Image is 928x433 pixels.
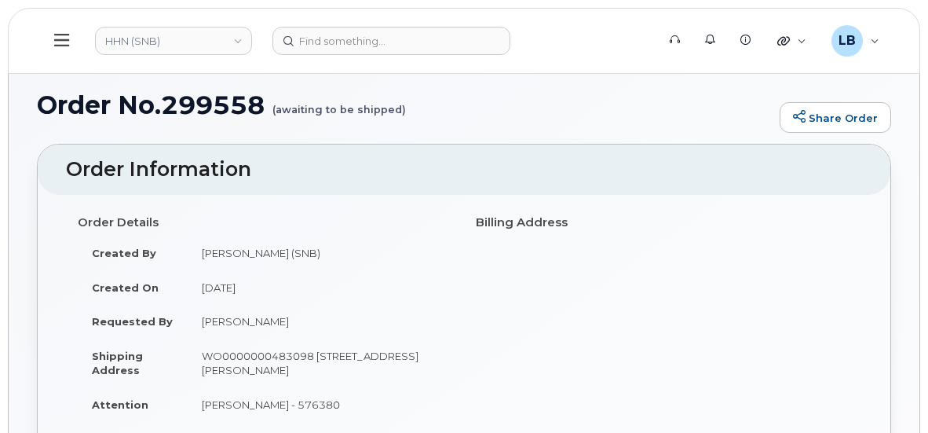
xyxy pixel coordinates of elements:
h4: Order Details [78,216,452,229]
h1: Order No.299558 [37,91,772,119]
a: Share Order [780,102,891,134]
td: [PERSON_NAME] (SNB) [188,236,452,270]
small: (awaiting to be shipped) [272,91,406,116]
strong: Created On [92,281,159,294]
strong: Attention [92,398,148,411]
td: [DATE] [188,270,452,305]
td: WO0000000483098 [STREET_ADDRESS][PERSON_NAME] [188,339,452,387]
strong: Requested By [92,315,173,328]
h4: Billing Address [476,216,850,229]
td: [PERSON_NAME] - 576380 [188,387,452,422]
h2: Order Information [66,159,862,181]
strong: Shipping Address [92,350,143,377]
strong: Created By [92,247,156,259]
td: [PERSON_NAME] [188,304,452,339]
